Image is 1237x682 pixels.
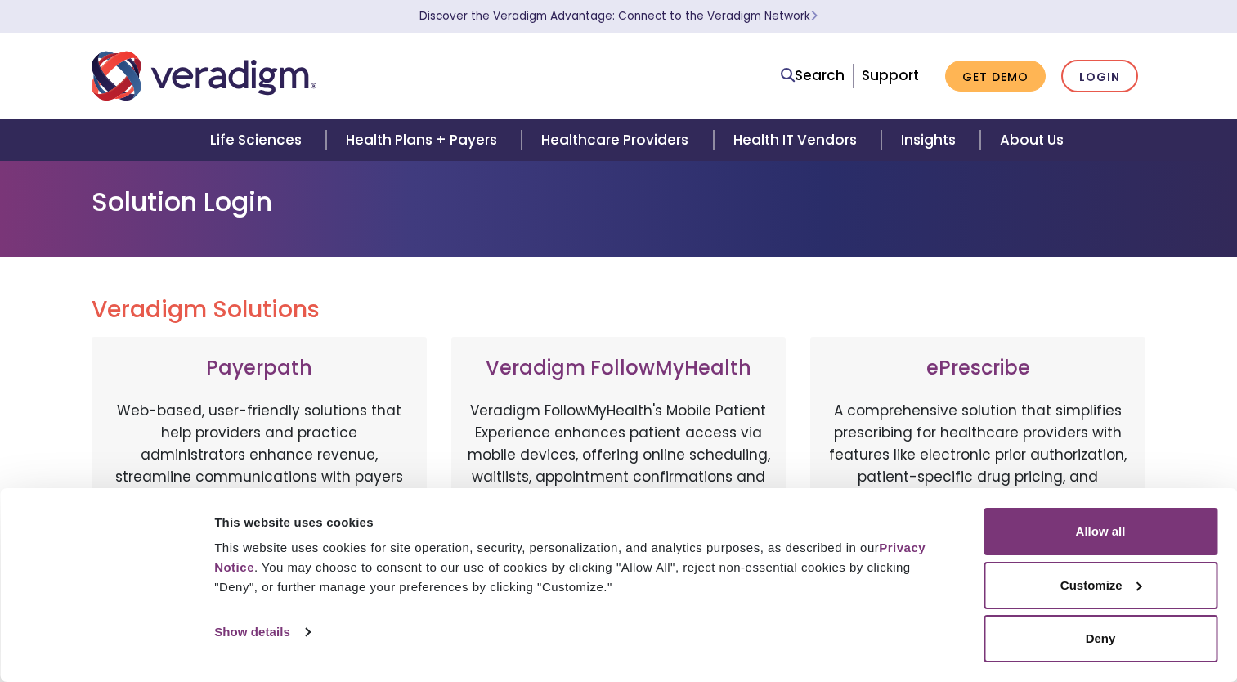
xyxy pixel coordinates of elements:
div: This website uses cookies [214,513,947,532]
a: Get Demo [945,61,1046,92]
p: Web-based, user-friendly solutions that help providers and practice administrators enhance revenu... [108,400,410,572]
a: Life Sciences [190,119,326,161]
a: Discover the Veradigm Advantage: Connect to the Veradigm NetworkLearn More [419,8,818,24]
img: Veradigm logo [92,49,316,103]
a: Search [781,65,845,87]
a: Login [1061,60,1138,93]
h2: Veradigm Solutions [92,296,1146,324]
h3: ePrescribe [827,357,1129,380]
a: About Us [980,119,1083,161]
a: Health IT Vendors [714,119,881,161]
button: Deny [984,615,1217,662]
a: Support [862,65,919,85]
h1: Solution Login [92,186,1146,218]
a: Health Plans + Payers [326,119,522,161]
a: Show details [214,620,309,644]
p: Veradigm FollowMyHealth's Mobile Patient Experience enhances patient access via mobile devices, o... [468,400,770,555]
button: Allow all [984,508,1217,555]
p: A comprehensive solution that simplifies prescribing for healthcare providers with features like ... [827,400,1129,572]
h3: Payerpath [108,357,410,380]
button: Customize [984,562,1217,609]
span: Learn More [810,8,818,24]
div: This website uses cookies for site operation, security, personalization, and analytics purposes, ... [214,538,947,597]
a: Healthcare Providers [522,119,713,161]
h3: Veradigm FollowMyHealth [468,357,770,380]
a: Insights [881,119,980,161]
